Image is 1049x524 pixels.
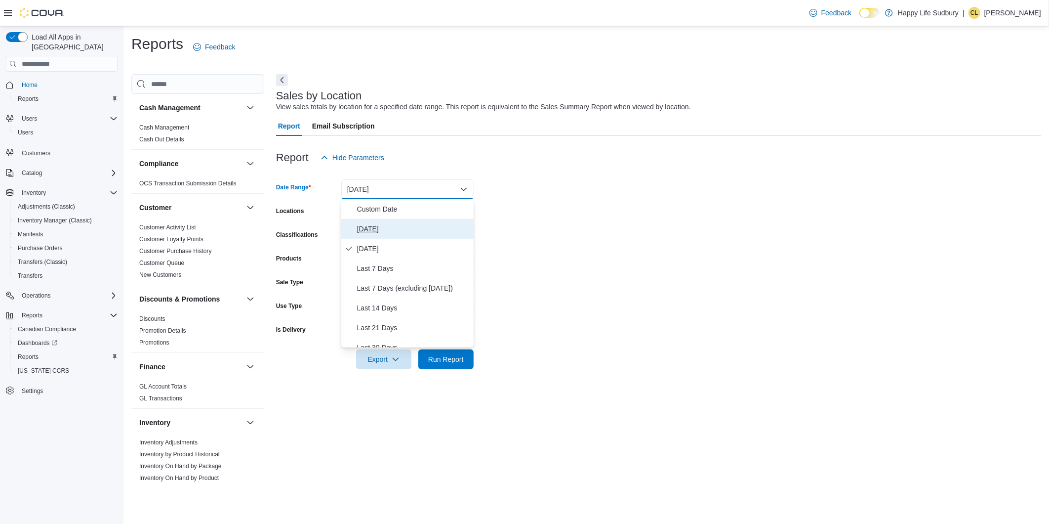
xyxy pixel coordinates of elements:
[18,258,67,266] span: Transfers (Classic)
[970,7,978,19] span: CL
[131,381,264,408] div: Finance
[14,270,46,282] a: Transfers
[14,93,42,105] a: Reports
[10,322,121,336] button: Canadian Compliance
[14,228,118,240] span: Manifests
[139,180,237,187] a: OCS Transaction Submission Details
[10,126,121,139] button: Users
[139,438,198,446] span: Inventory Adjustments
[139,271,181,278] a: New Customers
[14,127,118,138] span: Users
[139,124,189,131] span: Cash Management
[22,311,42,319] span: Reports
[14,365,118,377] span: Washington CCRS
[18,217,92,224] span: Inventory Manager (Classic)
[10,255,121,269] button: Transfers (Classic)
[139,394,182,402] span: GL Transactions
[14,351,42,363] a: Reports
[139,339,169,346] a: Promotions
[28,32,118,52] span: Load All Apps in [GEOGRAPHIC_DATA]
[14,270,118,282] span: Transfers
[22,169,42,177] span: Catalog
[18,309,46,321] button: Reports
[18,385,47,397] a: Settings
[244,417,256,429] button: Inventory
[139,315,165,323] span: Discounts
[418,349,474,369] button: Run Report
[131,177,264,193] div: Compliance
[10,364,121,378] button: [US_STATE] CCRS
[18,290,118,302] span: Operations
[139,463,222,470] a: Inventory On Hand by Package
[139,383,187,391] span: GL Account Totals
[18,167,46,179] button: Catalog
[14,201,79,213] a: Adjustments (Classic)
[14,228,47,240] a: Manifests
[139,475,219,481] a: Inventory On Hand by Product
[362,349,405,369] span: Export
[357,223,470,235] span: [DATE]
[14,242,118,254] span: Purchase Orders
[22,81,38,89] span: Home
[139,203,171,213] h3: Customer
[276,102,691,112] div: View sales totals by location for a specified date range. This report is equivalent to the Sales ...
[18,290,55,302] button: Operations
[139,179,237,187] span: OCS Transaction Submission Details
[276,278,303,286] label: Sale Type
[278,116,300,136] span: Report
[963,7,965,19] p: |
[276,231,318,239] label: Classifications
[139,271,181,279] span: New Customers
[14,337,118,349] span: Dashboards
[139,327,186,335] span: Promotion Details
[139,136,184,143] a: Cash Out Details
[6,74,118,424] nav: Complex example
[276,302,302,310] label: Use Type
[139,362,165,372] h3: Finance
[14,365,73,377] a: [US_STATE] CCRS
[18,187,118,199] span: Inventory
[341,199,474,348] div: Select listbox
[139,236,203,243] a: Customer Loyalty Points
[139,260,184,266] a: Customer Queue
[139,159,178,169] h3: Compliance
[10,214,121,227] button: Inventory Manager (Classic)
[357,243,470,255] span: [DATE]
[244,202,256,214] button: Customer
[357,282,470,294] span: Last 7 Days (excluding [DATE])
[357,262,470,274] span: Last 7 Days
[18,353,39,361] span: Reports
[139,248,212,255] a: Customer Purchase History
[428,354,464,364] span: Run Report
[357,302,470,314] span: Last 14 Days
[14,242,67,254] a: Purchase Orders
[18,113,41,125] button: Users
[14,351,118,363] span: Reports
[139,159,242,169] button: Compliance
[244,158,256,170] button: Compliance
[276,152,309,164] h3: Report
[2,145,121,160] button: Customers
[2,166,121,180] button: Catalog
[18,79,118,91] span: Home
[18,244,63,252] span: Purchase Orders
[20,8,64,18] img: Cova
[859,8,880,18] input: Dark Mode
[10,92,121,106] button: Reports
[244,361,256,373] button: Finance
[18,146,118,159] span: Customers
[244,102,256,114] button: Cash Management
[139,124,189,131] a: Cash Management
[139,486,199,493] a: Inventory Transactions
[139,474,219,482] span: Inventory On Hand by Product
[244,293,256,305] button: Discounts & Promotions
[14,323,80,335] a: Canadian Compliance
[139,362,242,372] button: Finance
[2,384,121,398] button: Settings
[22,189,46,197] span: Inventory
[139,259,184,267] span: Customer Queue
[139,235,203,243] span: Customer Loyalty Points
[18,113,118,125] span: Users
[139,315,165,322] a: Discounts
